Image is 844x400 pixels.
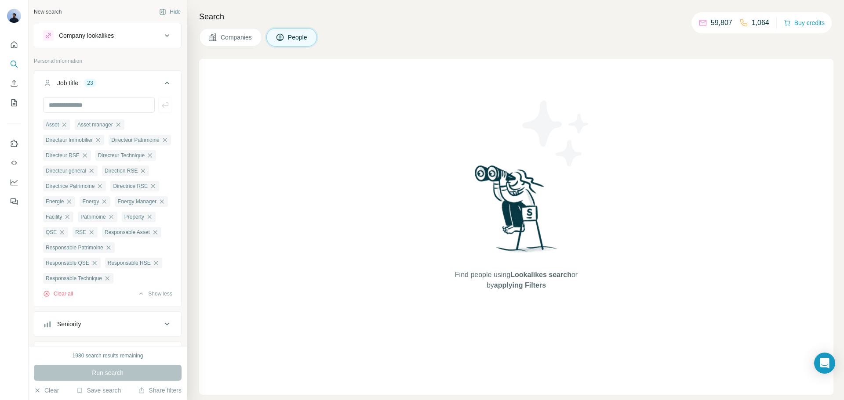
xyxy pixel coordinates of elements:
[784,17,825,29] button: Buy credits
[711,18,732,28] p: 59,807
[221,33,253,42] span: Companies
[111,136,159,144] span: Directeur Patrimoine
[57,320,81,328] div: Seniority
[46,151,80,159] span: Directeur RSE
[113,182,148,190] span: Directrice RSE
[46,244,103,252] span: Responsable Patrimoine
[59,31,114,40] div: Company lookalikes
[34,314,181,335] button: Seniority
[814,353,835,374] div: Open Intercom Messenger
[117,198,156,205] span: Energy Manager
[7,76,21,91] button: Enrich CSV
[46,259,89,267] span: Responsable QSE
[75,228,86,236] span: RSE
[105,167,138,175] span: Direction RSE
[46,136,93,144] span: Directeur Immobilier
[288,33,308,42] span: People
[7,56,21,72] button: Search
[43,290,73,298] button: Clear all
[752,18,769,28] p: 1,064
[34,8,62,16] div: New search
[494,281,546,289] span: applying Filters
[57,79,78,87] div: Job title
[7,95,21,111] button: My lists
[84,79,96,87] div: 23
[34,25,181,46] button: Company lookalikes
[138,290,172,298] button: Show less
[446,270,586,291] span: Find people using or by
[7,37,21,53] button: Quick start
[34,343,181,364] button: Department
[80,213,105,221] span: Patrimoine
[46,167,86,175] span: Directeur général
[46,274,102,282] span: Responsable Technique
[46,182,95,190] span: Directrice Patrimoine
[34,72,181,97] button: Job title23
[46,198,64,205] span: Energie
[46,228,57,236] span: QSE
[46,121,59,129] span: Asset
[124,213,144,221] span: Property
[7,9,21,23] img: Avatar
[153,5,187,18] button: Hide
[138,386,182,395] button: Share filters
[108,259,151,267] span: Responsable RSE
[471,163,562,261] img: Surfe Illustration - Woman searching with binoculars
[73,352,143,360] div: 1980 search results remaining
[199,11,833,23] h4: Search
[7,194,21,209] button: Feedback
[76,386,121,395] button: Save search
[46,213,62,221] span: Facility
[7,155,21,171] button: Use Surfe API
[517,94,596,173] img: Surfe Illustration - Stars
[98,151,145,159] span: Directeur Technique
[34,386,59,395] button: Clear
[77,121,113,129] span: Asset manager
[105,228,150,236] span: Responsable Asset
[82,198,99,205] span: Energy
[34,57,182,65] p: Personal information
[7,174,21,190] button: Dashboard
[510,271,571,278] span: Lookalikes search
[7,136,21,151] button: Use Surfe on LinkedIn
